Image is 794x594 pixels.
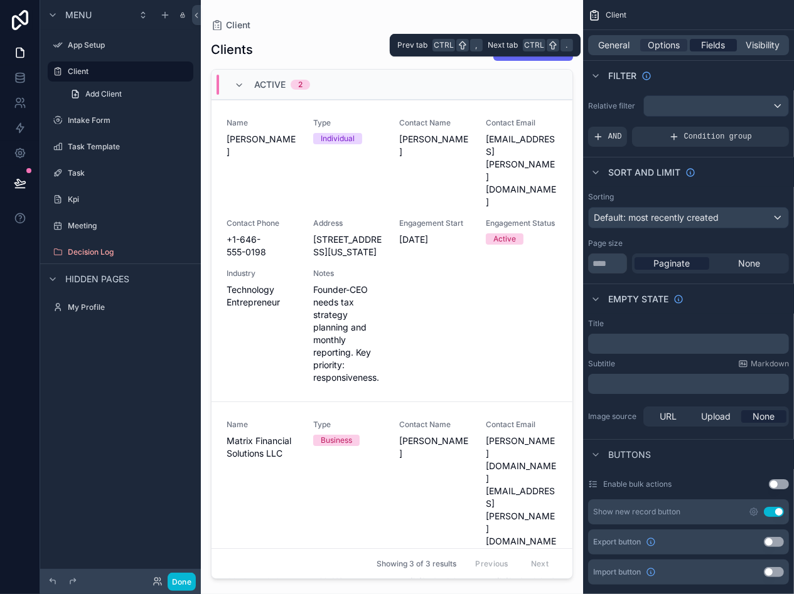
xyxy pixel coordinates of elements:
[608,132,622,142] span: AND
[68,66,186,77] label: Client
[746,39,780,51] span: Visibility
[400,435,471,460] span: [PERSON_NAME]
[48,61,193,82] a: Client
[48,35,193,55] a: App Setup
[593,567,641,577] span: Import button
[654,257,690,270] span: Paginate
[168,573,196,591] button: Done
[400,118,471,128] span: Contact Name
[588,238,623,248] label: Page size
[588,207,789,228] button: Default: most recently created
[48,163,193,183] a: Task
[400,233,471,246] span: [DATE]
[486,218,557,228] span: Engagement Status
[313,118,385,128] span: Type
[298,80,303,90] div: 2
[68,142,191,152] label: Task Template
[400,218,471,228] span: Engagement Start
[227,435,298,460] span: Matrix Financial Solutions LLC
[523,39,545,51] span: Ctrl
[702,410,731,423] span: Upload
[588,101,638,111] label: Relative filter
[588,374,789,394] div: scrollable content
[562,40,572,50] span: .
[608,70,636,82] span: Filter
[594,212,719,223] span: Default: most recently created
[753,410,775,423] span: None
[400,133,471,158] span: [PERSON_NAME]
[68,115,191,125] label: Intake Form
[68,302,191,312] label: My Profile
[471,40,481,50] span: ,
[227,420,298,430] span: Name
[488,40,518,50] span: Next tab
[48,189,193,209] a: Kpi
[648,39,680,51] span: Options
[68,194,191,204] label: Kpi
[227,233,298,258] span: +1-646-555-0198
[68,247,191,257] label: Decision Log
[227,218,298,228] span: Contact Phone
[65,9,92,21] span: Menu
[48,110,193,130] a: Intake Form
[226,19,250,31] span: Client
[397,40,427,50] span: Prev tab
[493,233,516,245] div: Active
[227,268,298,278] span: Industry
[588,334,789,354] div: scrollable content
[321,133,355,144] div: Individual
[227,133,298,158] span: [PERSON_NAME]
[48,242,193,262] a: Decision Log
[606,10,626,20] span: Client
[48,216,193,236] a: Meeting
[486,435,557,560] span: [PERSON_NAME][DOMAIN_NAME][EMAIL_ADDRESS][PERSON_NAME][DOMAIN_NAME]
[400,420,471,430] span: Contact Name
[588,411,638,422] label: Image source
[211,41,253,58] h1: Clients
[738,359,789,369] a: Markdown
[486,133,557,208] span: [EMAIL_ADDRESS][PERSON_NAME][DOMAIN_NAME]
[254,78,286,91] span: Active
[377,559,456,569] span: Showing 3 of 3 results
[432,39,455,51] span: Ctrl
[486,420,557,430] span: Contact Email
[608,166,680,179] span: Sort And Limit
[702,39,726,51] span: Fields
[227,118,298,128] span: Name
[63,84,193,104] a: Add Client
[608,448,651,461] span: Buttons
[68,168,191,178] label: Task
[321,435,352,446] div: Business
[65,273,129,285] span: Hidden pages
[684,132,752,142] span: Condition group
[211,19,250,31] a: Client
[85,89,122,99] span: Add Client
[603,479,672,489] label: Enable bulk actions
[738,257,760,270] span: None
[486,118,557,128] span: Contact Email
[48,297,193,317] a: My Profile
[588,319,604,329] label: Title
[660,410,677,423] span: URL
[68,221,191,231] label: Meeting
[212,100,572,401] a: Name[PERSON_NAME]TypeIndividualContact Name[PERSON_NAME]Contact Email[EMAIL_ADDRESS][PERSON_NAME]...
[608,293,668,305] span: Empty state
[751,359,789,369] span: Markdown
[593,507,680,517] div: Show new record button
[68,40,191,50] label: App Setup
[313,284,385,384] span: Founder-CEO needs tax strategy planning and monthly reporting. Key priority: responsiveness.
[588,359,615,369] label: Subtitle
[593,537,641,547] span: Export button
[588,192,614,202] label: Sorting
[313,233,385,258] span: [STREET_ADDRESS][US_STATE]
[313,420,385,430] span: Type
[599,39,630,51] span: General
[227,284,298,309] span: Technology Entrepreneur
[313,218,385,228] span: Address
[313,268,385,278] span: Notes
[48,137,193,157] a: Task Template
